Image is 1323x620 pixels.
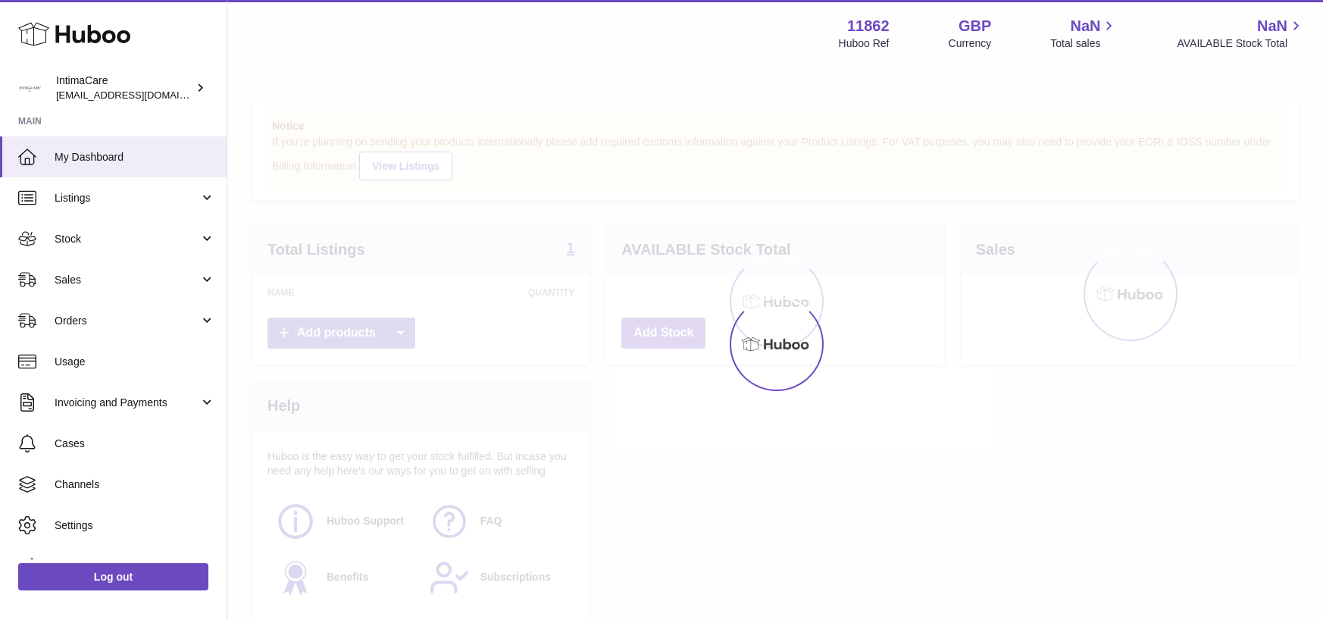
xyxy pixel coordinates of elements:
span: AVAILABLE Stock Total [1177,36,1305,51]
span: Returns [55,559,215,574]
span: Cases [55,437,215,451]
span: Settings [55,518,215,533]
a: Log out [18,563,208,590]
span: NaN [1070,16,1100,36]
span: Invoicing and Payments [55,396,199,410]
span: Stock [55,232,199,246]
a: NaN AVAILABLE Stock Total [1177,16,1305,51]
div: Huboo Ref [839,36,890,51]
span: My Dashboard [55,150,215,164]
span: Channels [55,478,215,492]
div: Currency [949,36,992,51]
span: NaN [1257,16,1287,36]
strong: 11862 [847,16,890,36]
span: Orders [55,314,199,328]
strong: GBP [959,16,991,36]
a: NaN Total sales [1050,16,1118,51]
span: Usage [55,355,215,369]
span: Sales [55,273,199,287]
img: internalAdmin-11862@internal.huboo.com [18,77,41,99]
span: Total sales [1050,36,1118,51]
span: Listings [55,191,199,205]
span: [EMAIL_ADDRESS][DOMAIN_NAME] [56,89,223,101]
div: IntimaCare [56,74,192,102]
